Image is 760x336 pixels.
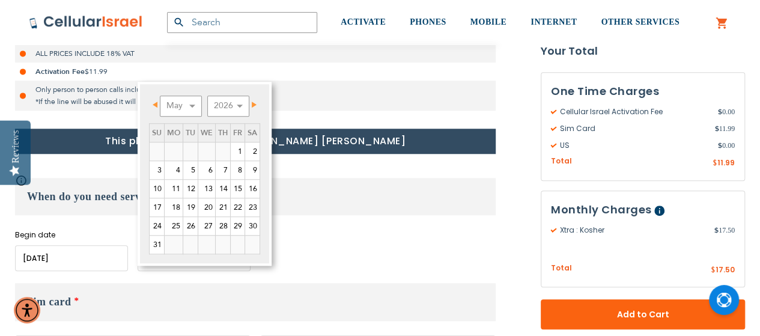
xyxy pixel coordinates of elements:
span: Sunday [152,127,162,138]
span: $ [714,123,719,134]
span: PHONES [410,17,446,26]
a: 10 [150,180,164,198]
a: 6 [198,161,215,179]
a: 8 [231,161,245,179]
a: 29 [231,217,245,235]
span: Next [252,102,257,108]
span: US [551,140,718,151]
li: Only person to person calls included [not including hot lines] *If the line will be abused it wil... [15,81,496,111]
a: 13 [198,180,215,198]
span: Saturday [248,127,257,138]
a: 2 [245,142,260,160]
span: $ [718,140,722,151]
span: 0.00 [718,106,735,117]
a: 11 [165,180,183,198]
span: Friday [233,127,242,138]
span: $ [711,265,716,276]
h3: One Time Charges [551,82,735,100]
h3: When do you need service? [15,178,496,215]
span: Prev [153,102,157,108]
span: Cellular Israel Activation Fee [551,106,718,117]
span: $ [718,106,722,117]
span: 17.50 [716,264,735,275]
strong: Activation Fee [35,67,85,76]
a: 24 [150,217,164,235]
a: 20 [198,198,215,216]
span: Total [551,156,572,167]
a: 26 [183,217,198,235]
a: 17 [150,198,164,216]
span: INTERNET [530,17,577,26]
span: OTHER SERVICES [601,17,679,26]
a: Prev [150,97,165,112]
span: Sim Card [551,123,714,134]
a: 12 [183,180,198,198]
span: Monthly Charges [551,202,652,217]
a: 23 [245,198,260,216]
span: Total [551,263,572,274]
span: $ [713,158,717,169]
span: Wednesday [201,127,213,138]
span: Sim card [27,296,71,308]
span: Tuesday [186,127,195,138]
button: Add to Cart [541,299,745,329]
li: ALL PRICES INCLUDE 18% VAT [15,44,496,63]
span: 11.99 [717,157,735,168]
span: 17.50 [714,225,735,236]
span: Help [654,206,664,216]
a: Next [244,97,259,112]
label: Begin date [15,230,128,240]
a: 14 [216,180,230,198]
a: 21 [216,198,230,216]
a: 9 [245,161,260,179]
input: Search [167,12,317,33]
span: MOBILE [470,17,507,26]
span: 11.99 [714,123,735,134]
a: 28 [216,217,230,235]
a: 27 [198,217,215,235]
a: 4 [165,161,183,179]
span: Monday [167,127,180,138]
a: 15 [231,180,245,198]
a: 1 [231,142,245,160]
a: 18 [165,198,183,216]
span: ACTIVATE [341,17,386,26]
a: 31 [150,236,164,254]
span: $11.99 [85,67,108,76]
a: 16 [245,180,260,198]
strong: Your Total [541,42,745,60]
img: Cellular Israel Logo [29,15,143,29]
span: $ [714,225,719,236]
span: Add to Cart [580,308,705,321]
span: Thursday [218,127,228,138]
span: Xtra : Kosher [551,225,714,236]
a: 30 [245,217,260,235]
div: Accessibility Menu [14,297,40,323]
select: Select year [207,96,249,117]
a: 22 [231,198,245,216]
span: 0.00 [718,140,735,151]
input: MM/DD/YYYY [15,245,128,271]
div: Reviews [10,130,21,163]
a: 5 [183,161,198,179]
a: 7 [216,161,230,179]
select: Select month [160,96,202,117]
a: 25 [165,217,183,235]
a: 19 [183,198,198,216]
a: 3 [150,161,164,179]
